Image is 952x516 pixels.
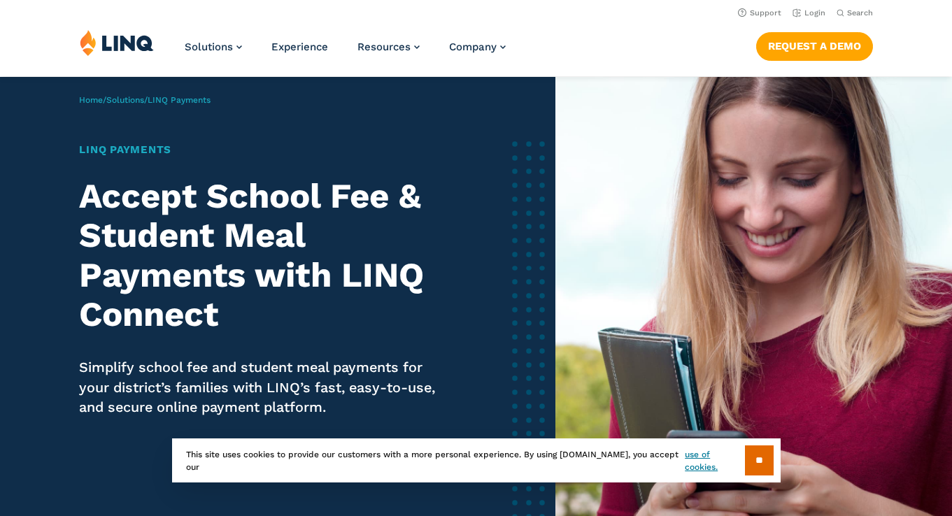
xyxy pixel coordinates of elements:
[756,29,873,60] nav: Button Navigation
[738,8,781,17] a: Support
[837,8,873,18] button: Open Search Bar
[106,95,144,105] a: Solutions
[793,8,825,17] a: Login
[79,358,454,417] p: Simplify school fee and student meal payments for your district’s families with LINQ’s fast, easy...
[449,41,506,53] a: Company
[271,41,328,53] a: Experience
[172,438,781,482] div: This site uses cookies to provide our customers with a more personal experience. By using [DOMAIN...
[756,32,873,60] a: Request a Demo
[685,448,744,473] a: use of cookies.
[185,29,506,76] nav: Primary Navigation
[80,29,154,56] img: LINQ | K‑12 Software
[449,41,497,53] span: Company
[357,41,411,53] span: Resources
[357,41,420,53] a: Resources
[185,41,242,53] a: Solutions
[79,142,454,158] h1: LINQ Payments
[148,95,211,105] span: LINQ Payments
[847,8,873,17] span: Search
[79,176,454,334] h2: Accept School Fee & Student Meal Payments with LINQ Connect
[185,41,233,53] span: Solutions
[79,95,103,105] a: Home
[79,95,211,105] span: / /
